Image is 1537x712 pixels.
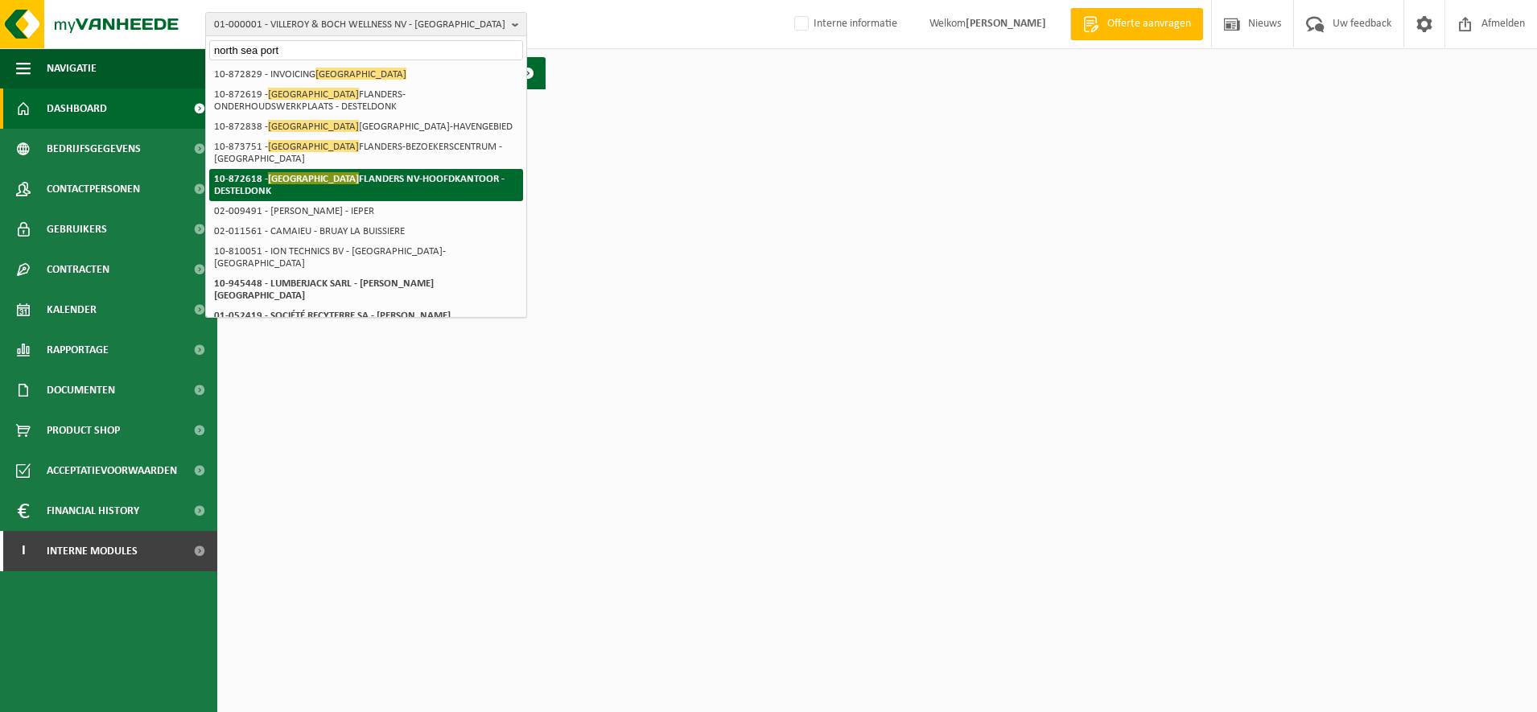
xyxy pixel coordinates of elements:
span: I [16,531,31,571]
span: [GEOGRAPHIC_DATA] [268,88,359,100]
span: Product Shop [47,410,120,451]
span: Bedrijfsgegevens [47,129,141,169]
span: Contactpersonen [47,169,140,209]
span: [GEOGRAPHIC_DATA] [268,172,359,184]
strong: 10-945448 - LUMBERJACK SARL - [PERSON_NAME][GEOGRAPHIC_DATA] [214,278,434,301]
span: Contracten [47,249,109,290]
li: 10-810051 - ION TECHNICS BV - [GEOGRAPHIC_DATA]-[GEOGRAPHIC_DATA] [209,241,523,274]
label: Interne informatie [791,12,897,36]
span: Acceptatievoorwaarden [47,451,177,491]
li: 10-872619 - FLANDERS-ONDERHOUDSWERKPLAATS - DESTELDONK [209,84,523,117]
span: Rapportage [47,330,109,370]
span: Interne modules [47,531,138,571]
span: Navigatie [47,48,97,88]
li: 02-009491 - [PERSON_NAME] - IEPER [209,201,523,221]
span: [GEOGRAPHIC_DATA] [268,120,359,132]
input: Zoeken naar gekoppelde vestigingen [209,40,523,60]
strong: [PERSON_NAME] [966,18,1046,30]
span: Offerte aanvragen [1103,16,1195,32]
span: Kalender [47,290,97,330]
strong: 01-052419 - SOCIÉTÉ RECYTERRE SA - [PERSON_NAME] [214,311,451,321]
span: Documenten [47,370,115,410]
li: 10-872838 - [GEOGRAPHIC_DATA]-HAVENGEBIED [209,117,523,137]
span: Gebruikers [47,209,107,249]
span: Dashboard [47,88,107,129]
span: Financial History [47,491,139,531]
li: 02-011561 - CAMAIEU - BRUAY LA BUISSIERE [209,221,523,241]
a: Offerte aanvragen [1070,8,1203,40]
span: [GEOGRAPHIC_DATA] [268,140,359,152]
button: 01-000001 - VILLEROY & BOCH WELLNESS NV - [GEOGRAPHIC_DATA] [205,12,527,36]
span: 01-000001 - VILLEROY & BOCH WELLNESS NV - [GEOGRAPHIC_DATA] [214,13,505,37]
li: 10-872829 - INVOICING [209,64,523,84]
span: [GEOGRAPHIC_DATA] [315,68,406,80]
li: 10-873751 - FLANDERS-BEZOEKERSCENTRUM - [GEOGRAPHIC_DATA] [209,137,523,169]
